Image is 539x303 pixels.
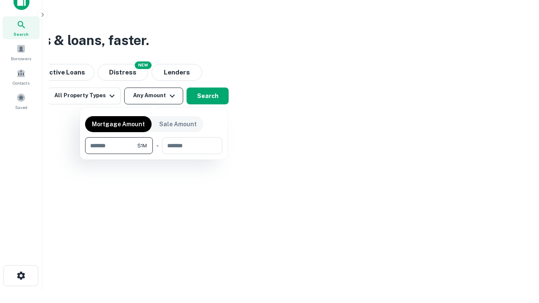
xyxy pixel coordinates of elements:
[159,120,197,129] p: Sale Amount
[497,236,539,276] iframe: Chat Widget
[137,142,147,149] span: $1M
[156,137,159,154] div: -
[92,120,145,129] p: Mortgage Amount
